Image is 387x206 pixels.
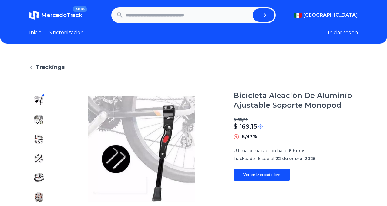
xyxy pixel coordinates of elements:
button: [GEOGRAPHIC_DATA] [294,11,358,19]
img: Bicicleta Aleación De Aluminio Ajustable Soporte Monopod [34,115,44,125]
a: MercadoTrackBETA [29,10,82,20]
img: Bicicleta Aleación De Aluminio Ajustable Soporte Monopod [34,154,44,163]
img: MercadoTrack [29,10,39,20]
span: Trackings [36,63,65,71]
a: Ver en Mercadolibre [234,169,290,181]
span: Trackeado desde el [234,156,274,161]
span: MercadoTrack [41,12,82,18]
p: $ 155,22 [234,117,358,122]
span: Ultima actualizacion hace [234,148,288,153]
img: Bicicleta Aleación De Aluminio Ajustable Soporte Monopod [34,134,44,144]
button: Iniciar sesion [328,29,358,36]
img: Bicicleta Aleación De Aluminio Ajustable Soporte Monopod [34,192,44,202]
a: Sincronizacion [49,29,84,36]
span: [GEOGRAPHIC_DATA] [303,11,358,19]
a: Trackings [29,63,358,71]
h1: Bicicleta Aleación De Aluminio Ajustable Soporte Monopod [234,91,358,110]
img: Mexico [294,13,302,18]
span: BETA [73,6,87,12]
span: 22 de enero, 2025 [275,156,315,161]
a: Inicio [29,29,42,36]
span: 6 horas [289,148,305,153]
img: Bicicleta Aleación De Aluminio Ajustable Soporte Monopod [34,96,44,105]
p: $ 169,15 [234,122,257,131]
img: Bicicleta Aleación De Aluminio Ajustable Soporte Monopod [34,173,44,183]
p: 8,97% [241,133,257,140]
